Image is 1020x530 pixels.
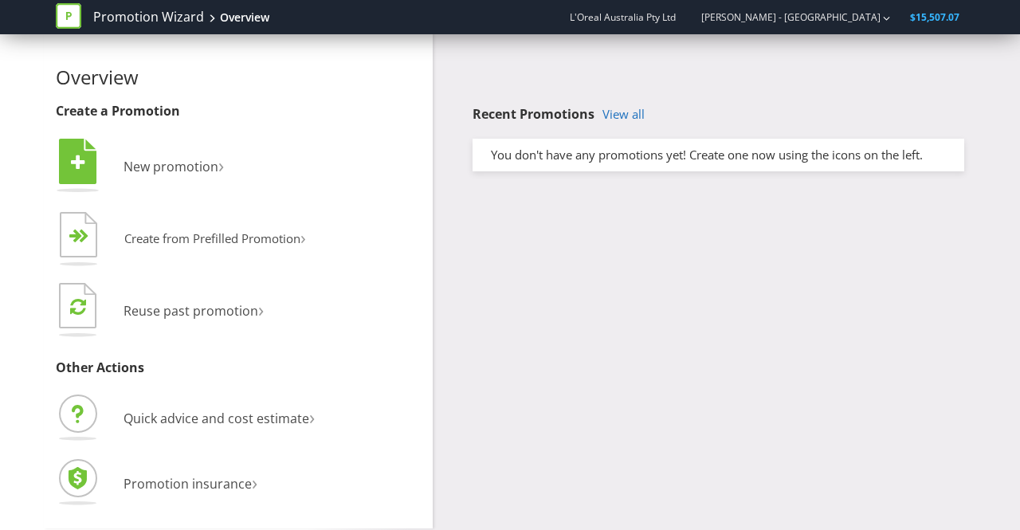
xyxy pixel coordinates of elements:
[220,10,269,26] div: Overview
[56,410,315,427] a: Quick advice and cost estimate›
[570,10,676,24] span: L'Oreal Australia Pty Ltd
[93,8,204,26] a: Promotion Wizard
[71,154,85,171] tspan: 
[56,208,307,272] button: Create from Prefilled Promotion›
[56,361,421,375] h3: Other Actions
[56,104,421,119] h3: Create a Promotion
[79,229,89,244] tspan: 
[124,230,300,246] span: Create from Prefilled Promotion
[473,105,594,123] span: Recent Promotions
[300,225,306,249] span: ›
[309,403,315,430] span: ›
[685,10,881,24] a: [PERSON_NAME] - [GEOGRAPHIC_DATA]
[218,151,224,178] span: ›
[252,469,257,495] span: ›
[479,147,958,163] div: You don't have any promotions yet! Create one now using the icons on the left.
[910,10,959,24] span: $15,507.07
[258,296,264,322] span: ›
[124,475,252,493] span: Promotion insurance
[124,158,218,175] span: New promotion
[124,410,309,427] span: Quick advice and cost estimate
[602,108,645,121] a: View all
[56,67,421,88] h2: Overview
[70,297,86,316] tspan: 
[124,302,258,320] span: Reuse past promotion
[56,475,257,493] a: Promotion insurance›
